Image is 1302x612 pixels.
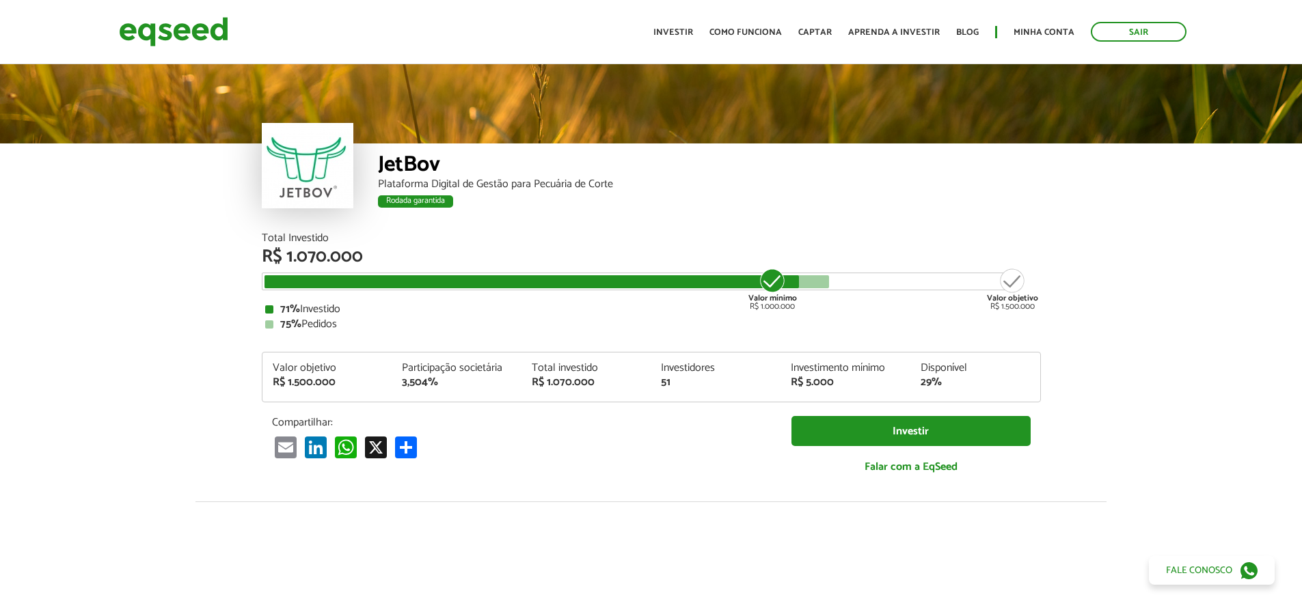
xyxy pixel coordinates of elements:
strong: Valor mínimo [748,292,797,305]
div: Participação societária [402,363,511,374]
div: R$ 1.500.000 [273,377,382,388]
div: R$ 1.500.000 [987,267,1038,311]
div: R$ 5.000 [791,377,900,388]
div: 29% [921,377,1030,388]
strong: Valor objetivo [987,292,1038,305]
a: Falar com a EqSeed [791,453,1031,481]
a: Compartilhar [392,436,420,458]
strong: 75% [280,315,301,333]
div: R$ 1.070.000 [262,248,1041,266]
div: 51 [661,377,770,388]
div: R$ 1.000.000 [747,267,798,311]
a: Investir [653,28,693,37]
div: Total Investido [262,233,1041,244]
div: Rodada garantida [378,195,453,208]
div: Investido [265,304,1037,315]
div: Investimento mínimo [791,363,900,374]
a: Blog [956,28,979,37]
div: Pedidos [265,319,1037,330]
div: R$ 1.070.000 [532,377,641,388]
a: WhatsApp [332,436,360,458]
a: Aprenda a investir [848,28,940,37]
div: JetBov [378,154,1041,179]
a: Minha conta [1014,28,1074,37]
div: Total investido [532,363,641,374]
strong: 71% [280,300,300,318]
div: 3,504% [402,377,511,388]
div: Plataforma Digital de Gestão para Pecuária de Corte [378,179,1041,190]
a: Sair [1091,22,1186,42]
a: X [362,436,390,458]
a: Captar [798,28,832,37]
p: Compartilhar: [272,416,771,429]
a: LinkedIn [302,436,329,458]
a: Como funciona [709,28,782,37]
img: EqSeed [119,14,228,50]
div: Investidores [661,363,770,374]
div: Valor objetivo [273,363,382,374]
div: Disponível [921,363,1030,374]
a: Investir [791,416,1031,447]
a: Fale conosco [1149,556,1275,585]
a: Email [272,436,299,458]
